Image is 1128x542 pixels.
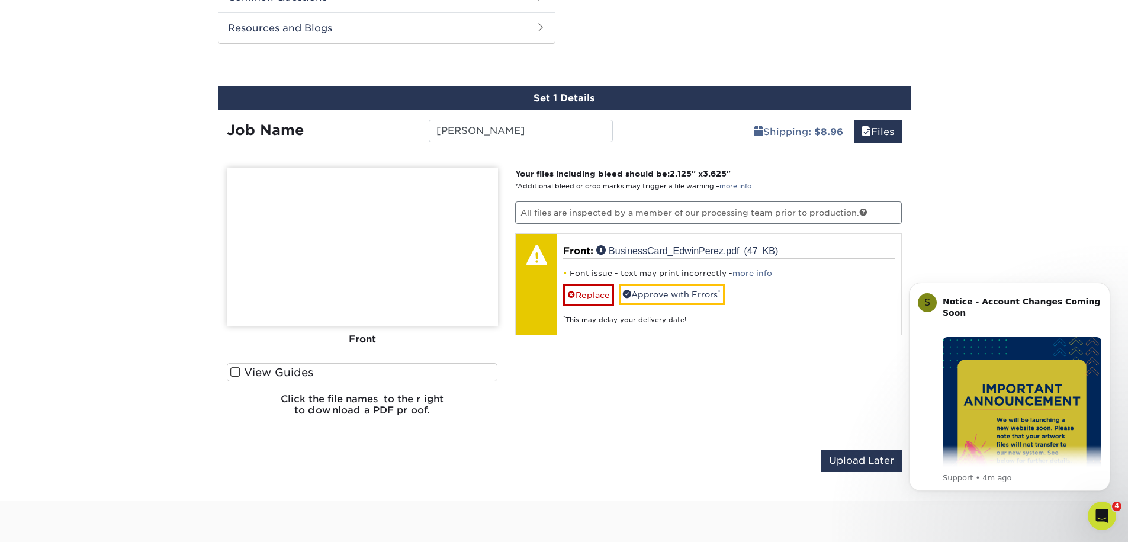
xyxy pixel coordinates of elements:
span: Front: [563,245,593,256]
h2: Resources and Blogs [218,12,555,43]
div: This may delay your delivery date! [563,306,895,325]
label: View Guides [227,363,498,381]
input: Enter a job name [429,120,613,142]
a: more info [732,269,772,278]
h6: Click the file names to the right to download a PDF proof. [227,393,498,425]
li: Font issue - text may print incorrectly - [563,268,895,278]
p: All files are inspected by a member of our processing team prior to production. [515,201,902,224]
a: Approve with Errors* [619,284,725,304]
iframe: Intercom notifications message [891,265,1128,510]
span: 2.125 [670,169,692,178]
strong: Your files including bleed should be: " x " [515,169,731,178]
span: files [862,126,871,137]
a: more info [719,182,751,190]
strong: Job Name [227,121,304,139]
span: 4 [1112,502,1121,511]
a: Files [854,120,902,143]
a: BusinessCard_EdwinPerez.pdf (47 KB) [596,245,778,255]
b: : $8.96 [808,126,843,137]
span: 3.625 [703,169,727,178]
iframe: Intercom live chat [1088,502,1116,530]
small: *Additional bleed or crop marks may trigger a file warning – [515,182,751,190]
input: Upload Later [821,450,902,472]
div: Set 1 Details [218,86,911,110]
div: Front [227,326,498,352]
a: Shipping: $8.96 [746,120,851,143]
a: Replace [563,284,614,305]
span: shipping [754,126,763,137]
